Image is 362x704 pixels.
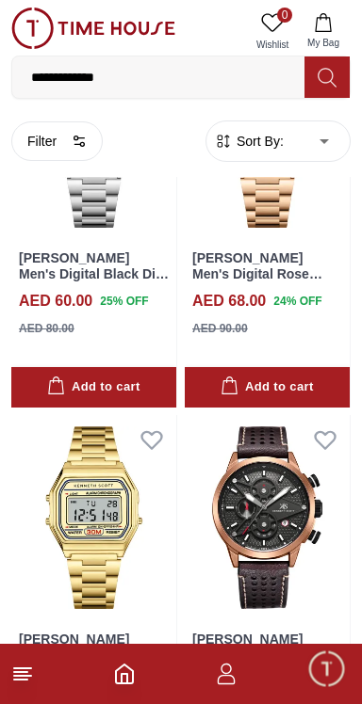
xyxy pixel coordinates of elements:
a: [PERSON_NAME] Men's Chronograph Black Dial Watch - K25108-DLDB [192,632,330,694]
h4: AED 60.00 [19,290,92,312]
img: ... [11,8,175,49]
span: 25 % OFF [100,293,148,310]
div: Add to cart [221,376,313,398]
h4: AED 68.00 [192,290,266,312]
div: Add to cart [47,376,140,398]
a: [PERSON_NAME] Men's Digital Black Dial Watch - K25206-SBSB [19,250,169,297]
button: Filter [11,121,103,161]
button: Sort By: [214,132,284,151]
button: Add to cart [185,367,350,408]
a: [PERSON_NAME] Men's Digital Champagne Dial Watch - K25206-GBGC [19,632,165,694]
div: AED 90.00 [192,320,248,337]
span: My Bag [300,36,347,50]
span: 0 [277,8,292,23]
span: 24 % OFF [273,293,321,310]
span: Wishlist [249,38,296,52]
a: Home [113,663,136,685]
img: Kenneth Scott Men's Chronograph Black Dial Watch - K25108-DLDB [185,415,350,620]
a: [PERSON_NAME] Men's Digital Rose Gold Dial Watch - K25206-RBKK [192,250,322,312]
button: Add to cart [11,367,176,408]
button: My Bag [296,8,351,56]
div: Chat Widget [306,648,348,690]
div: AED 80.00 [19,320,74,337]
span: Sort By: [233,132,284,151]
a: 0Wishlist [249,8,296,56]
img: Kenneth Scott Men's Digital Champagne Dial Watch - K25206-GBGC [11,415,176,620]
